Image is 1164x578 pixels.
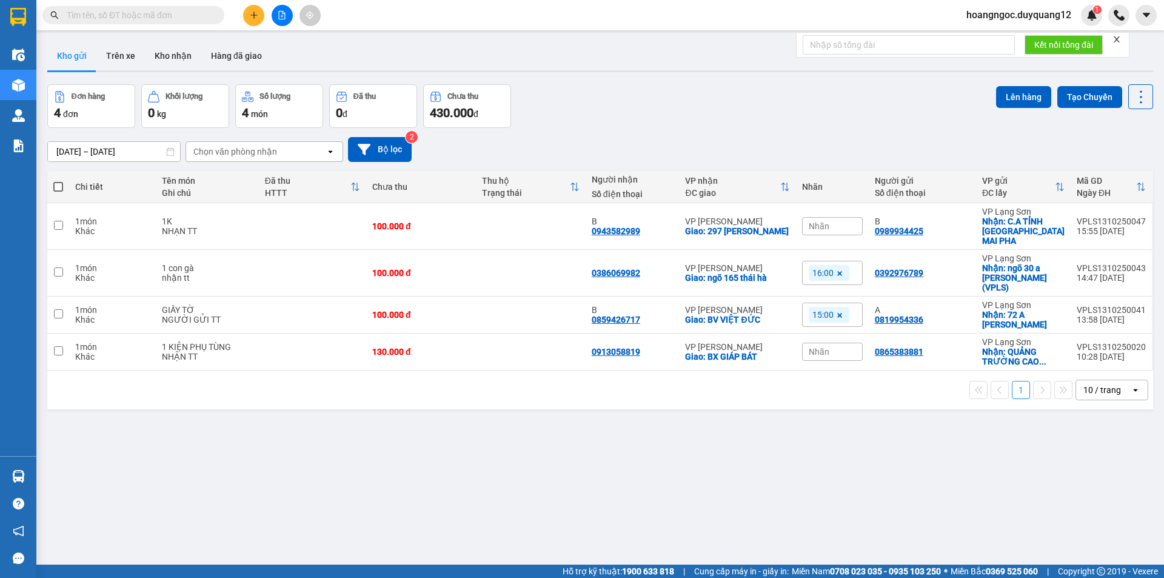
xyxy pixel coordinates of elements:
button: Kho gửi [47,41,96,70]
div: Số điện thoại [592,189,674,199]
input: Nhập số tổng đài [803,35,1015,55]
button: Kho nhận [145,41,201,70]
div: Giao: BX GIÁP BÁT [685,352,789,361]
button: Hàng đã giao [201,41,272,70]
span: ... [1039,357,1046,366]
div: Đơn hàng [72,92,105,101]
div: Nhận: C.A TỈNH VIETTEL MAI PHA [982,217,1065,246]
div: Thu hộ [482,176,570,186]
button: caret-down [1136,5,1157,26]
div: 0913058819 [592,347,640,357]
div: VP [PERSON_NAME] [685,217,789,226]
img: warehouse-icon [12,79,25,92]
div: Giao: BV VIỆT ĐỨC [685,315,789,324]
div: Nhận: 72 A TRẦN PHÚ [982,310,1065,329]
span: ⚪️ [944,569,948,574]
sup: 2 [406,131,418,143]
span: Miền Bắc [951,565,1038,578]
img: warehouse-icon [12,470,25,483]
img: solution-icon [12,139,25,152]
button: Bộ lọc [348,137,412,162]
div: Giao: ngõ 165 thái hà [685,273,789,283]
div: Khác [75,352,150,361]
div: Giao: 297 HOANG VĂN THỤ HOÀNG MAI [685,226,789,236]
div: 0943582989 [592,226,640,236]
div: 1 món [75,305,150,315]
button: aim [299,5,321,26]
button: Chưa thu430.000đ [423,84,511,128]
div: Nhận: QUẢNG TRƯỜNG CAO BẰNG [982,347,1065,366]
button: Khối lượng0kg [141,84,229,128]
div: NHẠN TT [162,226,252,236]
div: 0989934425 [875,226,923,236]
div: Người nhận [592,175,674,184]
div: VP Lạng Sơn [982,300,1065,310]
span: caret-down [1141,10,1152,21]
span: 4 [242,106,249,120]
div: Ngày ĐH [1077,188,1136,198]
div: VP nhận [685,176,780,186]
div: 14:47 [DATE] [1077,273,1146,283]
span: Hỗ trợ kỹ thuật: [563,565,674,578]
span: plus [250,11,258,19]
div: 100.000 đ [372,310,470,320]
div: A [875,305,970,315]
div: 100.000 đ [372,221,470,231]
div: VP Lạng Sơn [982,337,1065,347]
div: ĐC lấy [982,188,1055,198]
div: VPLS1310250041 [1077,305,1146,315]
div: Đã thu [265,176,350,186]
span: 0 [336,106,343,120]
div: Khác [75,315,150,324]
div: 1 món [75,342,150,352]
div: VP [PERSON_NAME] [685,342,789,352]
div: VP Lạng Sơn [982,207,1065,217]
div: NHẬN TT [162,352,252,361]
div: VP [PERSON_NAME] [685,263,789,273]
span: đ [343,109,347,119]
strong: 0708 023 035 - 0935 103 250 [830,566,941,576]
img: warehouse-icon [12,109,25,122]
th: Toggle SortBy [1071,171,1152,203]
div: nhận tt [162,273,252,283]
div: 0819954336 [875,315,923,324]
span: search [50,11,59,19]
strong: 0369 525 060 [986,566,1038,576]
div: Chưa thu [447,92,478,101]
button: 1 [1012,381,1030,399]
span: Kết nối tổng đài [1034,38,1093,52]
button: Kết nối tổng đài [1025,35,1103,55]
input: Tìm tên, số ĐT hoặc mã đơn [67,8,210,22]
span: Miền Nam [792,565,941,578]
div: Nhãn [802,182,863,192]
div: 10:28 [DATE] [1077,352,1146,361]
div: Tên món [162,176,252,186]
svg: open [1131,385,1140,395]
button: Đã thu0đ [329,84,417,128]
div: 1 món [75,217,150,226]
div: VPLS1310250020 [1077,342,1146,352]
div: 1K [162,217,252,226]
div: 0865383881 [875,347,923,357]
sup: 1 [1093,5,1102,14]
img: icon-new-feature [1086,10,1097,21]
div: 0392976789 [875,268,923,278]
div: Chọn văn phòng nhận [193,146,277,158]
button: file-add [272,5,293,26]
span: kg [157,109,166,119]
div: Người gửi [875,176,970,186]
div: 130.000 đ [372,347,470,357]
span: 15:00 [812,309,834,320]
div: 15:55 [DATE] [1077,226,1146,236]
div: VP Lạng Sơn [982,254,1065,263]
span: | [1047,565,1049,578]
span: món [251,109,268,119]
div: Ghi chú [162,188,252,198]
div: Đã thu [353,92,376,101]
span: hoangngoc.duyquang12 [957,7,1081,22]
span: đ [473,109,478,119]
div: Nhận: ngõ 30 a lê hồng phong (VPLS) [982,263,1065,292]
span: 16:00 [812,267,834,278]
div: 10 / trang [1083,384,1121,396]
div: Trạng thái [482,188,570,198]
